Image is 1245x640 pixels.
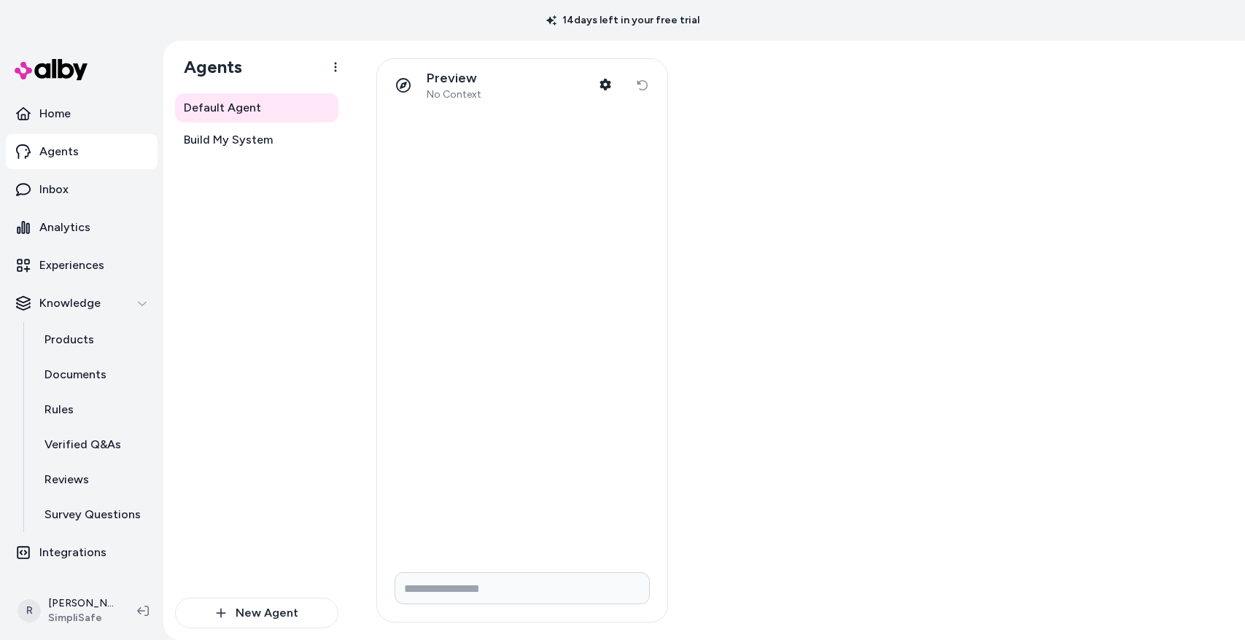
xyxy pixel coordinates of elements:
p: Integrations [39,544,106,561]
a: Home [6,96,158,131]
a: Analytics [6,210,158,245]
a: Survey Questions [30,497,158,532]
p: Verified Q&As [44,436,121,453]
span: Default Agent [184,99,261,117]
p: Home [39,105,71,122]
a: Build My System [175,125,338,155]
a: Reviews [30,462,158,497]
p: Analytics [39,219,90,236]
p: Documents [44,366,106,383]
span: R [18,599,41,623]
a: Agents [6,134,158,169]
p: Inbox [39,181,69,198]
p: Agents [39,143,79,160]
input: Write your prompt here [395,572,650,604]
span: SimpliSafe [48,611,114,625]
span: No Context [427,88,481,101]
a: Rules [30,392,158,427]
p: 14 days left in your free trial [538,13,708,28]
p: Survey Questions [44,506,141,523]
p: [PERSON_NAME] [48,596,114,611]
a: Default Agent [175,93,338,122]
p: Products [44,331,94,348]
p: Reviews [44,471,89,488]
a: Documents [30,357,158,392]
button: Knowledge [6,286,158,321]
button: New Agent [175,598,338,628]
h1: Agents [172,56,242,78]
a: Integrations [6,535,158,570]
p: Knowledge [39,294,101,312]
img: alby Logo [15,59,88,80]
a: Inbox [6,172,158,207]
p: Rules [44,401,74,418]
a: Experiences [6,248,158,283]
a: Products [30,322,158,357]
p: Preview [427,70,481,87]
p: Experiences [39,257,104,274]
button: R[PERSON_NAME]SimpliSafe [9,588,125,634]
a: Verified Q&As [30,427,158,462]
span: Build My System [184,131,273,149]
